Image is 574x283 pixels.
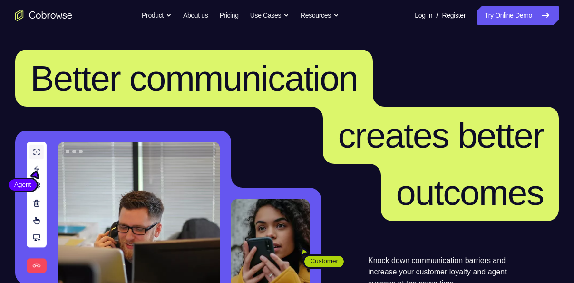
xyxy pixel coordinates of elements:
[338,115,544,155] span: creates better
[250,6,289,25] button: Use Cases
[142,6,172,25] button: Product
[477,6,559,25] a: Try Online Demo
[396,172,544,212] span: outcomes
[30,58,358,98] span: Better communication
[436,10,438,21] span: /
[415,6,432,25] a: Log In
[442,6,466,25] a: Register
[15,10,72,21] a: Go to the home page
[301,6,339,25] button: Resources
[219,6,238,25] a: Pricing
[183,6,208,25] a: About us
